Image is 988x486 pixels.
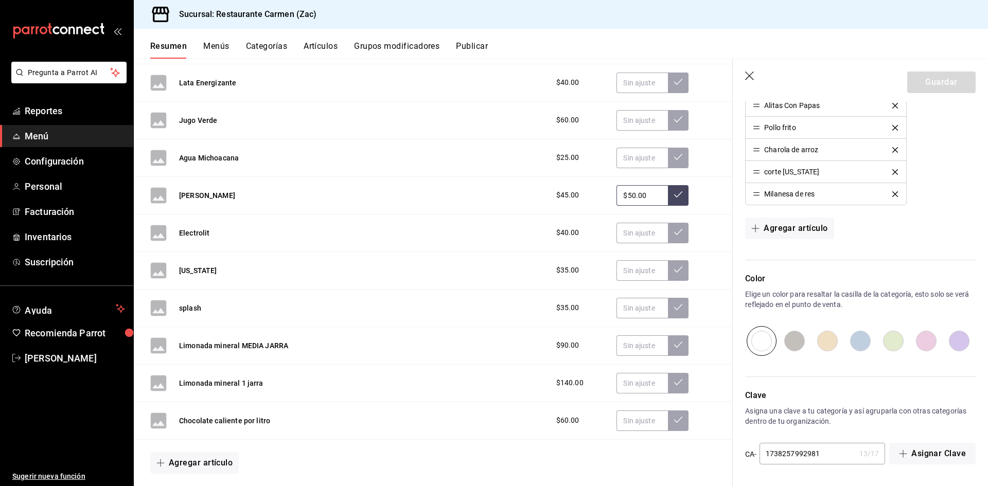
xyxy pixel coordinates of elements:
[745,273,976,285] p: Color
[616,373,668,393] input: Sin ajuste
[246,41,288,59] button: Categorías
[7,75,127,85] a: Pregunta a Parrot AI
[179,416,270,426] button: Chocolate caliente por litro
[859,448,879,459] div: 13 / 17
[556,302,579,313] span: $35.00
[25,179,125,193] span: Personal
[556,265,579,276] span: $35.00
[179,190,235,201] button: [PERSON_NAME]
[556,77,579,88] span: $40.00
[616,223,668,243] input: Sin ajuste
[885,125,905,131] button: delete
[556,115,579,125] span: $60.00
[150,41,988,59] div: navigation tabs
[179,78,236,88] button: Lata Energizante
[764,146,818,153] div: Charola de arroz
[556,227,579,238] span: $40.00
[745,406,976,426] p: Asigna una clave a tu categoría y así agruparla con otras categorías dentro de tu organización.
[556,190,579,201] span: $45.00
[179,378,263,388] button: Limonada mineral 1 jarra
[556,152,579,163] span: $25.00
[113,27,121,35] button: open_drawer_menu
[745,289,976,310] p: Elige un color para resaltar la casilla de la categoría, esto solo se verá reflejado en el punto ...
[179,228,210,238] button: Electrolit
[171,8,316,21] h3: Sucursal: Restaurante Carmen (Zac)
[25,326,125,340] span: Recomienda Parrot
[764,190,815,197] div: Milanesa de res
[885,169,905,175] button: delete
[150,452,239,474] button: Agregar artículo
[179,115,218,125] button: Jugo Verde
[354,41,439,59] button: Grupos modificadores
[25,255,125,269] span: Suscripción
[764,124,796,131] div: Pollo frito
[764,168,819,175] div: corte [US_STATE]
[11,62,127,83] button: Pregunta a Parrot AI
[25,205,125,219] span: Facturación
[556,340,579,351] span: $90.00
[616,410,668,431] input: Sin ajuste
[616,298,668,318] input: Sin ajuste
[25,351,125,365] span: [PERSON_NAME]
[456,41,488,59] button: Publicar
[885,103,905,109] button: delete
[25,302,112,315] span: Ayuda
[179,265,217,276] button: [US_STATE]
[25,129,125,143] span: Menú
[25,154,125,168] span: Configuración
[616,148,668,168] input: Sin ajuste
[179,153,239,163] button: Agua Michoacana
[745,389,976,402] p: Clave
[12,471,125,482] span: Sugerir nueva función
[179,340,288,351] button: Limonada mineral MEDIA JARRA
[885,191,905,197] button: delete
[745,443,756,465] div: CA-
[556,377,584,388] span: $140.00
[745,218,834,239] button: Agregar artículo
[556,415,579,426] span: $60.00
[616,335,668,356] input: Sin ajuste
[616,185,668,206] input: Sin ajuste
[25,230,125,244] span: Inventarios
[25,104,125,118] span: Reportes
[764,102,820,109] div: Alitas Con Papas
[885,147,905,153] button: delete
[616,73,668,93] input: Sin ajuste
[304,41,338,59] button: Artículos
[203,41,229,59] button: Menús
[616,110,668,131] input: Sin ajuste
[28,67,111,78] span: Pregunta a Parrot AI
[179,303,201,313] button: splash
[616,260,668,281] input: Sin ajuste
[889,443,976,464] button: Asignar Clave
[150,41,187,59] button: Resumen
